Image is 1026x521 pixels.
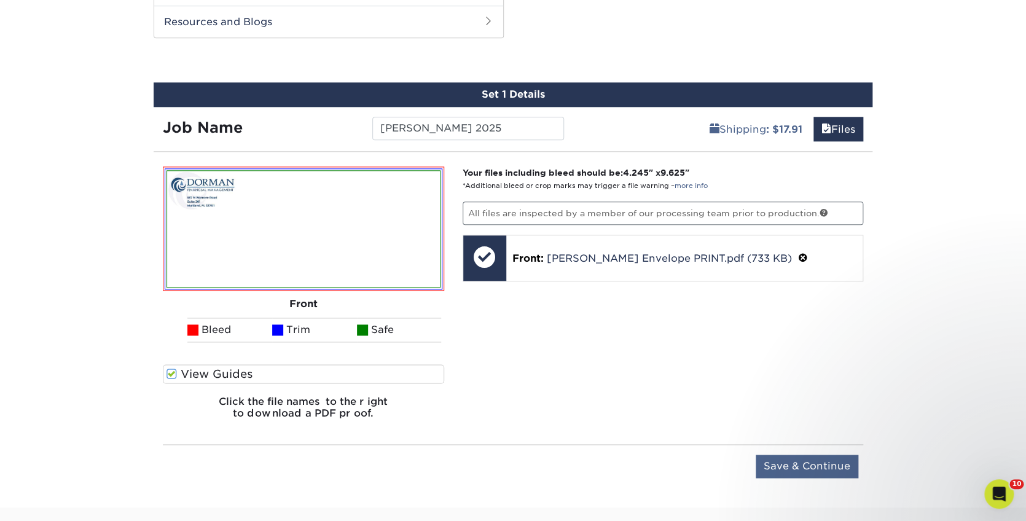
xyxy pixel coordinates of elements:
[272,318,357,342] li: Trim
[357,318,442,342] li: Safe
[163,291,444,318] div: Front
[675,182,708,190] a: more info
[821,123,831,135] span: files
[163,396,444,429] h6: Click the file names to the right to download a PDF proof.
[813,117,863,141] a: Files
[766,123,802,135] b: : $17.91
[512,253,544,264] span: Front:
[463,202,864,225] p: All files are inspected by a member of our processing team prior to production.
[710,123,719,135] span: shipping
[623,168,649,178] span: 4.245
[463,182,708,190] small: *Additional bleed or crop marks may trigger a file warning –
[154,82,872,107] div: Set 1 Details
[463,168,689,178] strong: Your files including bleed should be: " x "
[187,318,272,342] li: Bleed
[702,117,810,141] a: Shipping: $17.91
[660,168,685,178] span: 9.625
[984,479,1014,509] iframe: Intercom live chat
[163,119,243,136] strong: Job Name
[547,253,792,264] a: [PERSON_NAME] Envelope PRINT.pdf (733 KB)
[163,364,444,383] label: View Guides
[372,117,563,140] input: Enter a job name
[756,455,858,478] input: Save & Continue
[154,6,503,37] h2: Resources and Blogs
[1009,479,1024,489] span: 10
